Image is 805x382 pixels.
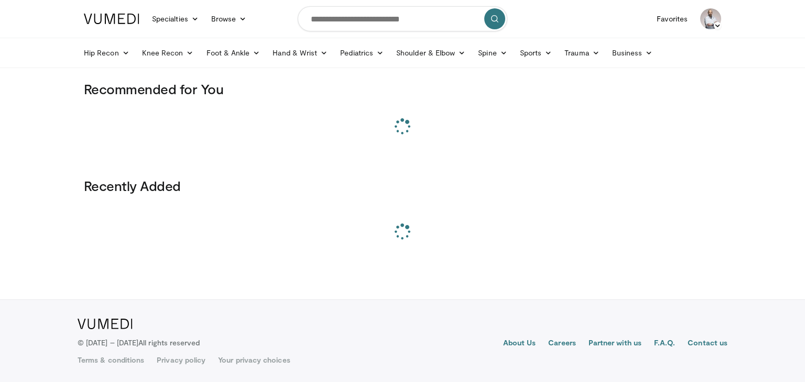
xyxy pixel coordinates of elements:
[136,42,200,63] a: Knee Recon
[514,42,559,63] a: Sports
[266,42,334,63] a: Hand & Wrist
[558,42,606,63] a: Trauma
[700,8,721,29] img: Avatar
[390,42,472,63] a: Shoulder & Elbow
[548,338,576,350] a: Careers
[650,8,694,29] a: Favorites
[205,8,253,29] a: Browse
[78,338,200,348] p: © [DATE] – [DATE]
[218,355,290,365] a: Your privacy choices
[334,42,390,63] a: Pediatrics
[84,81,721,97] h3: Recommended for You
[606,42,659,63] a: Business
[503,338,536,350] a: About Us
[78,42,136,63] a: Hip Recon
[298,6,507,31] input: Search topics, interventions
[146,8,205,29] a: Specialties
[688,338,727,350] a: Contact us
[84,14,139,24] img: VuMedi Logo
[654,338,675,350] a: F.A.Q.
[138,338,200,347] span: All rights reserved
[78,355,144,365] a: Terms & conditions
[84,177,721,194] h3: Recently Added
[200,42,267,63] a: Foot & Ankle
[157,355,205,365] a: Privacy policy
[589,338,641,350] a: Partner with us
[78,319,133,329] img: VuMedi Logo
[472,42,513,63] a: Spine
